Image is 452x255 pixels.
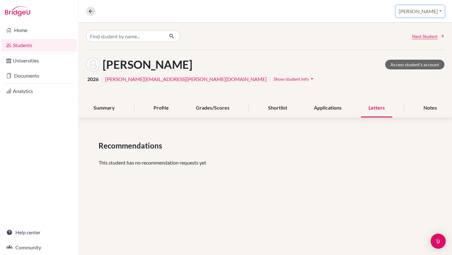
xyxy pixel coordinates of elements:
span: | [269,75,271,83]
div: Summary [86,99,122,117]
div: Open Intercom Messenger [431,234,446,249]
button: [PERSON_NAME] [396,5,444,17]
img: Isabella Juarez's avatar [86,57,100,72]
a: Analytics [1,85,77,97]
img: Bridge-U [5,6,30,16]
a: Next Student [412,33,444,40]
a: [PERSON_NAME][EMAIL_ADDRESS][PERSON_NAME][DOMAIN_NAME] [105,75,267,83]
div: Shortlist [261,99,295,117]
h1: [PERSON_NAME] [103,58,192,71]
span: Show student info [274,76,309,82]
div: Letters [361,99,392,117]
a: Community [1,241,77,254]
a: Students [1,39,77,52]
div: Notes [416,99,444,117]
div: Applications [306,99,349,117]
p: This student has no recommendation requests yet [99,159,432,166]
a: Universities [1,54,77,67]
span: 2026 [87,75,99,83]
span: | [101,75,103,83]
a: Home [1,24,77,36]
input: Find student by name... [86,30,164,42]
a: Access student's account [385,60,444,69]
a: Help center [1,226,77,239]
span: Next Student [412,33,438,40]
a: Documents [1,69,77,82]
i: arrow_drop_down [309,76,315,82]
button: Show student infoarrow_drop_down [273,74,315,84]
span: Recommendations [99,140,164,151]
div: Grades/Scores [188,99,237,117]
div: Profile [146,99,176,117]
